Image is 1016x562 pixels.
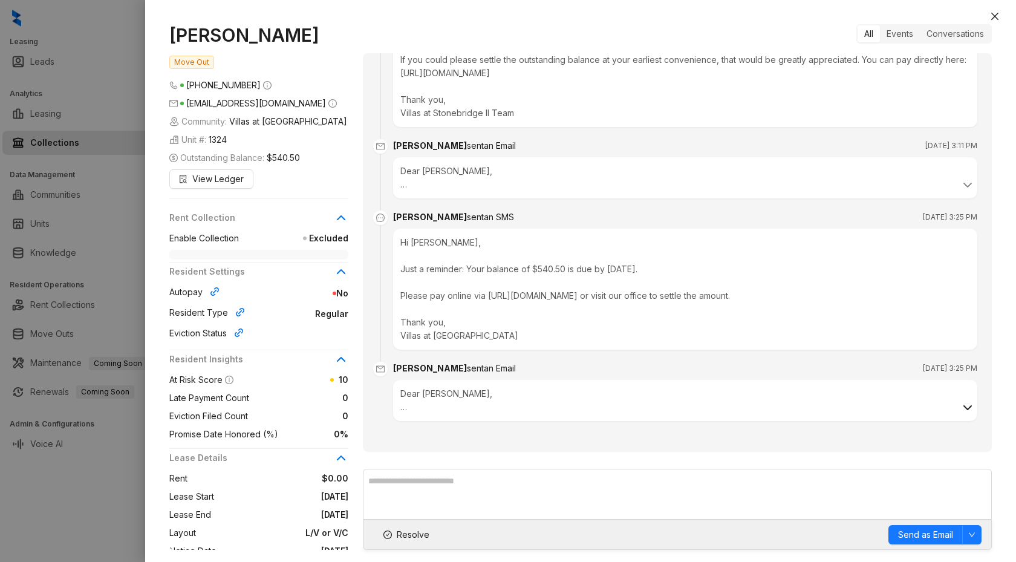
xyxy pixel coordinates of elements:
[169,353,348,373] div: Resident Insights
[400,387,970,414] div: Dear [PERSON_NAME], This is a gentle reminder that your outstanding balance of $ 540.50 is due by...
[169,544,217,558] span: Notice Date
[169,211,334,224] span: Rent Collection
[169,490,214,503] span: Lease Start
[209,133,227,146] span: 1324
[169,151,300,165] span: Outstanding Balance:
[169,526,196,540] span: Layout
[339,374,348,385] span: 10
[169,265,334,278] span: Resident Settings
[169,410,248,423] span: Eviction Filed Count
[169,81,178,90] span: phone
[169,451,348,472] div: Lease Details
[923,362,977,374] span: [DATE] 3:25 PM
[169,169,253,189] button: View Ledger
[278,428,348,441] span: 0%
[169,374,223,385] span: At Risk Score
[187,472,348,485] span: $0.00
[400,165,970,191] div: Dear [PERSON_NAME], We hope this message finds you well! Following the final move-out inspection ...
[217,544,348,558] span: [DATE]
[169,428,278,441] span: Promise Date Honored (%)
[169,286,224,301] div: Autopay
[224,287,348,300] span: No
[169,154,178,162] span: dollar
[169,115,347,128] span: Community:
[192,172,244,186] span: View Ledger
[267,151,300,165] span: $540.50
[169,133,227,146] span: Unit #:
[467,363,516,373] span: sent an Email
[373,362,388,376] span: mail
[169,353,334,366] span: Resident Insights
[169,508,211,521] span: Lease End
[249,391,348,405] span: 0
[373,211,388,225] span: message
[169,56,214,69] span: Move Out
[373,139,388,154] span: mail
[169,451,334,465] span: Lease Details
[169,472,187,485] span: Rent
[186,98,326,108] span: [EMAIL_ADDRESS][DOMAIN_NAME]
[920,25,991,42] div: Conversations
[169,391,249,405] span: Late Payment Count
[393,229,977,350] div: Hi [PERSON_NAME], Just a reminder: Your balance of $540.50 is due by [DATE]. Please pay online vi...
[239,232,348,245] span: Excluded
[898,528,953,541] span: Send as Email
[393,211,514,224] div: [PERSON_NAME]
[393,362,516,375] div: [PERSON_NAME]
[211,508,348,521] span: [DATE]
[169,265,348,286] div: Resident Settings
[169,327,249,342] div: Eviction Status
[888,525,963,544] button: Send as Email
[988,9,1002,24] button: Close
[968,531,975,538] span: down
[169,306,250,322] div: Resident Type
[169,24,348,46] h1: [PERSON_NAME]
[990,11,1000,21] span: close
[397,528,429,541] span: Resolve
[373,525,440,544] button: Resolve
[925,140,977,152] span: [DATE] 3:11 PM
[858,25,880,42] div: All
[179,175,187,183] span: file-search
[225,376,233,384] span: info-circle
[393,139,516,152] div: [PERSON_NAME]
[169,135,179,145] img: building-icon
[383,531,392,539] span: check-circle
[169,232,239,245] span: Enable Collection
[263,81,272,90] span: info-circle
[169,211,348,232] div: Rent Collection
[856,24,992,44] div: segmented control
[169,117,179,126] img: building-icon
[250,307,348,321] span: Regular
[248,410,348,423] span: 0
[214,490,348,503] span: [DATE]
[467,212,514,222] span: sent an SMS
[923,211,977,223] span: [DATE] 3:25 PM
[880,25,920,42] div: Events
[328,99,337,108] span: info-circle
[229,115,347,128] span: Villas at [GEOGRAPHIC_DATA]
[196,526,348,540] span: L/V or V/C
[467,140,516,151] span: sent an Email
[186,80,261,90] span: [PHONE_NUMBER]
[169,99,178,108] span: mail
